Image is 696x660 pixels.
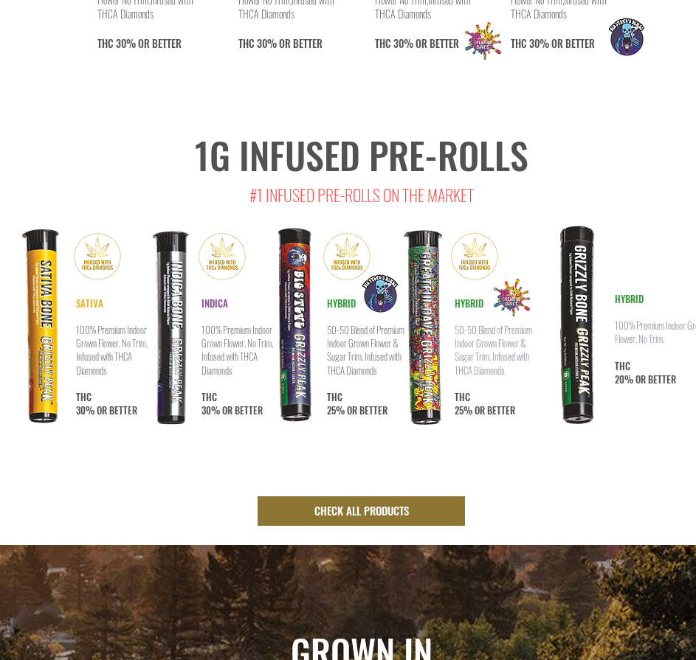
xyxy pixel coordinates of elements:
img: THC-infused.png [448,230,501,283]
span: 50-50 Blend of Premium Indoor Grown Flower & Sugar Trim, Infused with THCA Diamonds [327,322,404,378]
span: THC 30% OR BETTER [201,389,263,417]
span: CHECK ALL PRODUCTS [314,503,409,518]
img: THC-infused.png [320,230,373,283]
span: 100% Premium Indoor Grown Flower, No Trim, Infused with THCA Diamonds [76,322,148,378]
img: THC-infused.png [196,230,249,283]
img: GD-logo.png [455,13,511,69]
img: indicabone.png [128,223,218,432]
a: CHECK ALL PRODUCTS [258,496,465,526]
img: GD-logo.png [483,269,540,326]
span: 50-50 Blend of Premium Indoor Grown Flower & Sugar Trim, Infused with THCA Diamonds [455,322,532,378]
img: GD bone.png [373,221,465,431]
span: THC 25% OR BETTER [455,389,515,417]
span: THC 25% OR BETTER [327,389,387,417]
span: THC 30% OR BETTER [76,389,137,417]
span: 1G INFUSED PRE-ROLLS [195,127,528,181]
img: BS-Logo.png [594,4,659,69]
img: bsbone.png [249,221,340,431]
span: #1 INFUSED PRE-ROLLS ON THE MARKET [249,183,474,206]
img: BS-Logo.png [348,261,413,326]
span: 100% Premium Indoor Grown Flower, No Trim, Infused with THCA Diamonds [201,322,273,378]
img: GB bone.png [532,218,626,433]
span: HYBRID [327,296,356,310]
span: THC 20% OR BETTER [615,358,676,386]
span: HYBRID [615,291,644,306]
img: THC-infused.png [71,230,124,283]
span: HYBRID [455,296,483,310]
